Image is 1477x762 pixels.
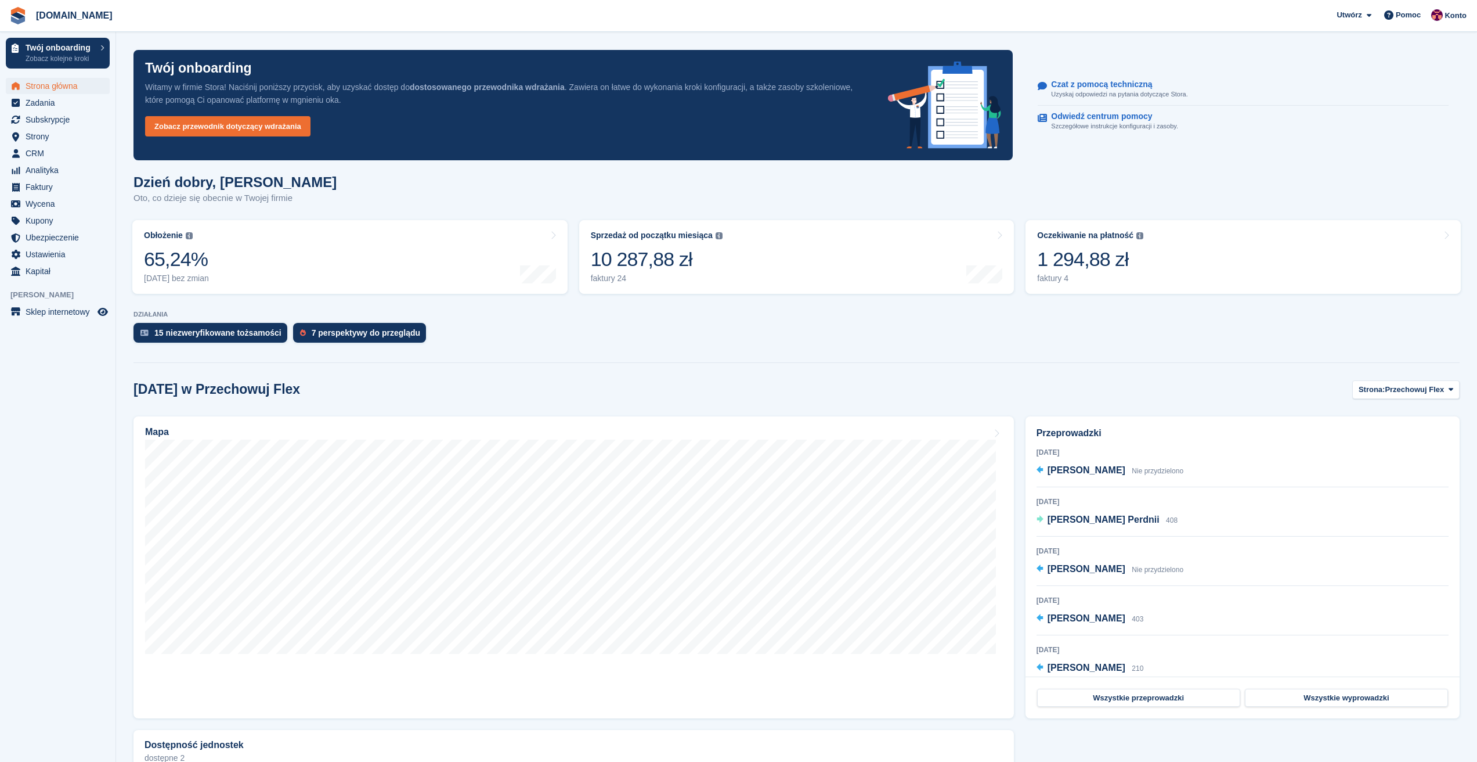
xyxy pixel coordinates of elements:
a: 15 niezweryfikowane tożsamości [133,323,293,348]
p: Twój onboarding [145,62,252,75]
div: 10 287,88 zł [591,247,723,271]
span: 408 [1166,516,1178,524]
span: [PERSON_NAME] Perdnii [1048,515,1160,524]
span: [PERSON_NAME] [10,289,115,301]
a: menu [6,263,110,279]
span: [PERSON_NAME] [1048,613,1125,623]
span: Zadania [26,95,95,111]
div: Sprzedaż od początku miesiąca [591,231,713,240]
div: [DATE] bez zmian [144,274,209,283]
span: Nie przydzielono [1132,467,1183,475]
strong: dostosowanego przewodnika wdrażania [410,82,565,92]
span: Subskrypcje [26,112,95,128]
a: [PERSON_NAME] Perdnii 408 [1037,513,1178,528]
div: 7 perspektywy do przeglądu [312,328,421,337]
h1: Dzień dobry, [PERSON_NAME] [133,174,337,190]
span: Analityka [26,162,95,178]
a: Obłożenie 65,24% [DATE] bez zmian [132,220,568,294]
a: [PERSON_NAME] Nie przydzielono [1037,463,1183,479]
img: stora-icon-8386f47178a22dfd0bd8f6a31ec36ba5ce8667c1dd55bd0f319d3a0aa187defe.svg [9,7,27,24]
p: Czat z pomocą techniczną [1051,80,1178,89]
span: [PERSON_NAME] [1048,663,1125,673]
a: [DOMAIN_NAME] [31,6,117,25]
span: [PERSON_NAME] [1048,465,1125,475]
img: icon-info-grey-7440780725fd019a000dd9b08b2336e03edf1995a4989e88bcd33f0948082b44.svg [186,232,193,239]
span: Strona główna [26,78,95,94]
p: Uzyskaj odpowiedzi na pytania dotyczące Stora. [1051,89,1187,99]
a: Zobacz przewodnik dotyczący wdrażania [145,116,310,136]
a: menu [6,128,110,145]
p: Twój onboarding [26,44,95,52]
a: menu [6,78,110,94]
h2: [DATE] w Przechowuj Flex [133,382,300,397]
a: menu [6,179,110,195]
span: Konto [1445,10,1467,21]
a: menu [6,229,110,246]
p: Szczegółowe instrukcje konfiguracji i zasoby. [1051,121,1178,131]
button: Strona: Przechowuj Flex [1352,380,1460,400]
img: icon-info-grey-7440780725fd019a000dd9b08b2336e03edf1995a4989e88bcd33f0948082b44.svg [1136,232,1143,239]
a: menu [6,196,110,212]
span: CRM [26,145,95,161]
img: prospect-51fa495bee0391a8d652442698ab0144808aea92771e9ea1ae160a38d050c398.svg [300,329,306,336]
img: icon-info-grey-7440780725fd019a000dd9b08b2336e03edf1995a4989e88bcd33f0948082b44.svg [716,232,723,239]
div: Oczekiwanie na płatność [1037,231,1133,240]
h2: Dostępność jednostek [145,740,244,750]
span: Strony [26,128,95,145]
a: 7 perspektywy do przeglądu [293,323,432,348]
span: Kapitał [26,263,95,279]
a: menu [6,95,110,111]
div: 1 294,88 zł [1037,247,1143,271]
span: 403 [1132,615,1143,623]
p: Zobacz kolejne kroki [26,53,95,64]
div: faktury 4 [1037,274,1143,283]
div: Obłożenie [144,231,183,240]
a: menu [6,145,110,161]
div: [DATE] [1037,645,1449,655]
div: 15 niezweryfikowane tożsamości [154,328,281,337]
div: [DATE] [1037,595,1449,606]
a: menu [6,213,110,229]
span: Strona: [1359,384,1385,396]
a: [PERSON_NAME] 403 [1037,612,1144,627]
a: Mapa [133,416,1014,718]
img: Mateusz Kacwin [1431,9,1443,21]
div: faktury 24 [591,274,723,283]
p: Odwiedź centrum pomocy [1051,112,1169,121]
span: Utwórz [1337,9,1362,21]
a: Czat z pomocą techniczną Uzyskaj odpowiedzi na pytania dotyczące Stora. [1038,74,1449,106]
a: menu [6,304,110,320]
div: [DATE] [1037,497,1449,507]
a: Wszystkie wyprowadzki [1245,689,1448,707]
span: Nie przydzielono [1132,566,1183,574]
span: Sklep internetowy [26,304,95,320]
div: [DATE] [1037,447,1449,458]
a: Oczekiwanie na płatność 1 294,88 zł faktury 4 [1025,220,1461,294]
h2: Mapa [145,427,169,437]
p: Oto, co dzieje się obecnie w Twojej firmie [133,192,337,205]
a: Sprzedaż od początku miesiąca 10 287,88 zł faktury 24 [579,220,1014,294]
a: [PERSON_NAME] 210 [1037,661,1144,676]
span: Wycena [26,196,95,212]
span: 210 [1132,664,1143,673]
h2: Przeprowadzki [1037,426,1449,440]
a: menu [6,246,110,263]
a: Podgląd sklepu [96,305,110,319]
span: [PERSON_NAME] [1048,564,1125,574]
a: Odwiedź centrum pomocy Szczegółowe instrukcje konfiguracji i zasoby. [1038,106,1449,137]
span: Przechowuj Flex [1385,384,1444,396]
span: Ubezpieczenie [26,229,95,246]
span: Ustawienia [26,246,95,263]
span: Faktury [26,179,95,195]
a: menu [6,112,110,128]
span: Kupony [26,213,95,229]
a: Twój onboarding Zobacz kolejne kroki [6,38,110,69]
div: [DATE] [1037,546,1449,556]
div: 65,24% [144,247,209,271]
span: Pomoc [1396,9,1421,21]
a: [PERSON_NAME] Nie przydzielono [1037,562,1183,577]
p: Witamy w firmie Stora! Naciśnij poniższy przycisk, aby uzyskać dostęp do . Zawiera on łatwe do wy... [145,81,869,106]
p: DZIAŁANIA [133,311,1460,318]
img: verify_identity-adf6edd0f0f0b5bbfe63781bf79b02c33cf7c696d77639b501bdc392416b5a36.svg [140,329,149,336]
img: onboarding-info-6c161a55d2c0e0a8cae90662b2fe09162a5109e8cc188191df67fb4f79e88e88.svg [888,62,1002,149]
